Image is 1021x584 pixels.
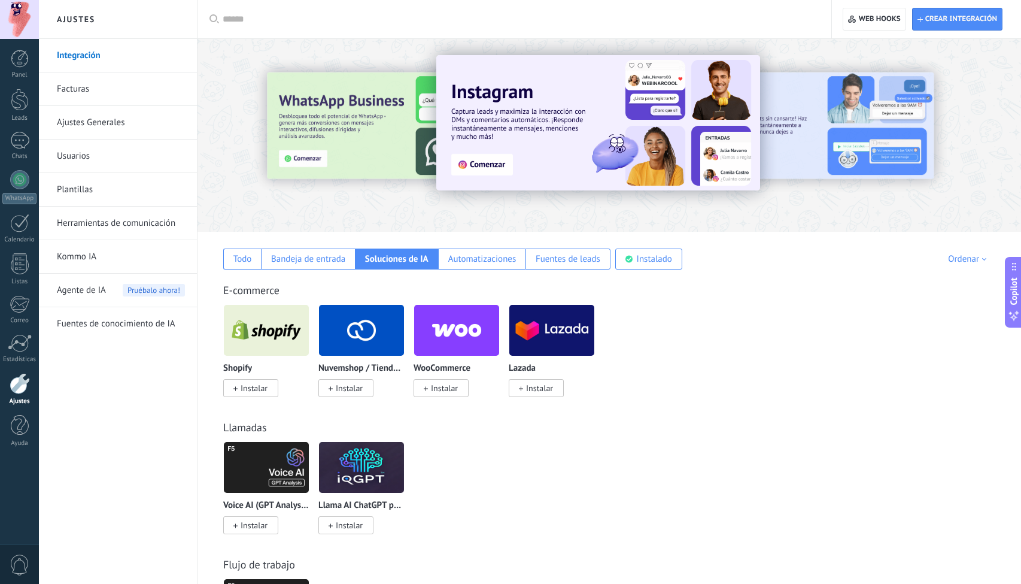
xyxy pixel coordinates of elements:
button: Web hooks [843,8,905,31]
div: Todo [233,253,252,265]
li: Usuarios [39,140,197,173]
a: Llamadas [223,420,266,434]
a: Integración [57,39,185,72]
span: Instalar [241,383,268,394]
div: Ordenar [948,253,990,265]
div: Leads [2,114,37,122]
img: Slide 2 [679,72,934,179]
div: Fuentes de leads [536,253,600,265]
div: Estadísticas [2,356,37,364]
p: Shopify [223,364,252,374]
li: Facturas [39,72,197,106]
div: Correo [2,317,37,325]
button: Crear integración [912,8,1002,31]
span: Agente de IA [57,274,106,307]
a: Usuarios [57,140,185,173]
li: Agente de IA [39,274,197,307]
div: Llama AI ChatGPT por iQGPT [318,441,414,549]
div: Lazada [509,304,604,411]
a: Facturas [57,72,185,106]
div: Shopify [223,304,318,411]
li: Fuentes de conocimiento de IA [39,307,197,340]
a: Kommo IA [57,240,185,274]
div: Listas [2,278,37,286]
span: Web hooks [859,14,901,24]
div: Panel [2,71,37,79]
span: Pruébalo ahora! [123,284,185,296]
a: Plantillas [57,173,185,207]
li: Plantillas [39,173,197,207]
p: Voice AI (GPT Analysis) via Komanda F5 [223,501,309,511]
img: logo_main.png [509,301,594,359]
div: Bandeja de entrada [271,253,345,265]
img: Slide 3 [267,72,522,179]
div: Automatizaciones [448,253,516,265]
span: Instalar [241,520,268,531]
li: Herramientas de comunicación [39,207,197,240]
p: Nuvemshop / Tiendanube [318,364,405,374]
div: WooCommerce [414,304,509,411]
img: logo_main.jpg [224,438,309,497]
span: Copilot [1008,277,1020,305]
div: Ajustes [2,398,37,406]
img: logo_main.png [319,301,404,359]
div: Calendario [2,236,37,244]
a: Flujo de trabajo [223,558,295,571]
img: Slide 1 [436,55,760,190]
li: Ajustes Generales [39,106,197,140]
a: Ajustes Generales [57,106,185,140]
li: Kommo IA [39,240,197,274]
span: Instalar [431,383,458,394]
span: Crear integración [925,14,997,24]
img: logo_main.png [224,301,309,359]
div: WhatsApp [2,193,37,204]
a: E-commerce [223,283,279,297]
div: Ayuda [2,440,37,447]
span: Instalar [526,383,553,394]
span: Instalar [336,520,363,531]
p: WooCommerce [414,364,470,374]
div: Soluciones de IA [365,253,429,265]
p: Lazada [509,364,536,374]
span: Instalar [336,383,363,394]
img: logo_main.png [414,301,499,359]
a: Herramientas de comunicación [57,207,185,240]
div: Instalado [637,253,672,265]
p: Llama AI ChatGPT por iQGPT [318,501,405,511]
a: Fuentes de conocimiento de IA [57,307,185,341]
img: logo_main.png [319,438,404,497]
div: Chats [2,153,37,161]
div: Voice AI (GPT Analysis) via Komanda F5 [223,441,318,549]
a: Agente de IAPruébalo ahora! [57,274,185,307]
li: Integración [39,39,197,72]
div: Nuvemshop / Tiendanube [318,304,414,411]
